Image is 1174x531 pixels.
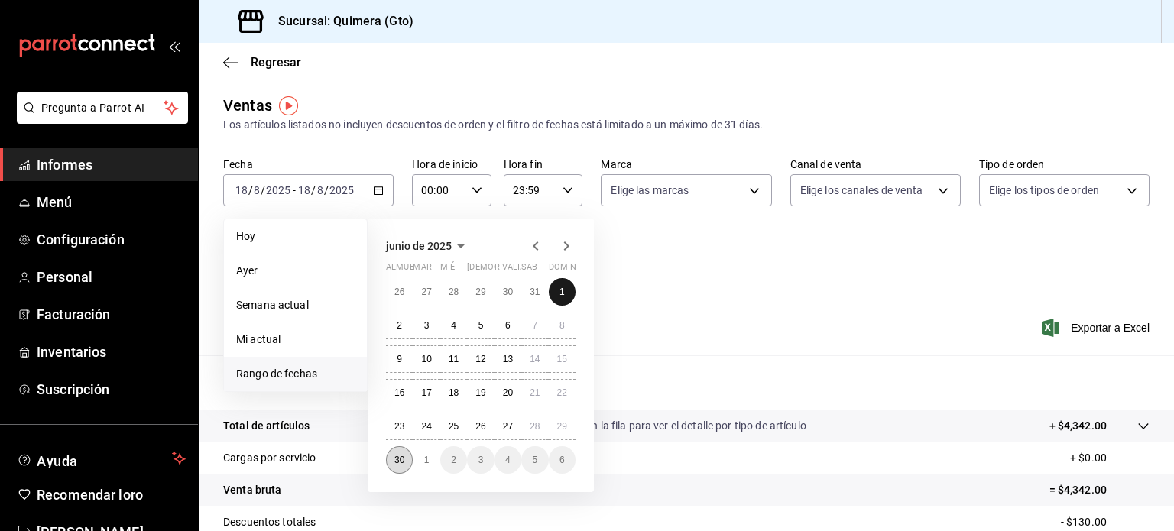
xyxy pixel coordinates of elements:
[386,312,413,339] button: 2 de junio de 2025
[475,354,485,364] font: 12
[530,354,540,364] font: 14
[530,354,540,364] abbr: 14 de junio de 2025
[223,96,272,115] font: Ventas
[279,96,298,115] button: Marcador de información sobre herramientas
[329,184,355,196] input: ----
[223,516,316,528] font: Descuentos totales
[495,278,521,306] button: 30 de mayo de 2025
[521,413,548,440] button: 28 de junio de 2025
[505,320,511,331] abbr: 6 de junio de 2025
[495,379,521,406] button: 20 de junio de 2025
[386,240,452,252] font: junio de 2025
[467,312,494,339] button: 5 de junio de 2025
[549,262,585,272] font: dominio
[223,452,316,464] font: Cargas por servicio
[505,455,511,465] font: 4
[394,287,404,297] font: 26
[449,354,459,364] font: 11
[449,387,459,398] font: 18
[440,262,455,272] font: mié
[521,262,537,272] font: sab
[386,237,470,255] button: junio de 2025
[475,387,485,398] abbr: 19 de junio de 2025
[549,413,576,440] button: 29 de junio de 2025
[800,184,923,196] font: Elige los canales de venta
[397,320,402,331] abbr: 2 de junio de 2025
[989,184,1099,196] font: Elige los tipos de orden
[235,184,248,196] input: --
[421,387,431,398] font: 17
[475,287,485,297] font: 29
[503,287,513,297] font: 30
[790,158,862,170] font: Canal de venta
[223,158,253,170] font: Fecha
[530,287,540,297] font: 31
[451,455,456,465] font: 2
[397,354,402,364] abbr: 9 de junio de 2025
[37,344,106,360] font: Inventarios
[424,455,430,465] font: 1
[394,287,404,297] abbr: 26 de mayo de 2025
[394,455,404,465] font: 30
[475,421,485,432] font: 26
[424,455,430,465] abbr: 1 de julio de 2025
[451,320,456,331] font: 4
[440,312,467,339] button: 4 de junio de 2025
[503,354,513,364] font: 13
[37,157,92,173] font: Informes
[278,14,413,28] font: Sucursal: Quimera (Gto)
[532,455,537,465] font: 5
[236,264,258,277] font: Ayer
[451,455,456,465] abbr: 2 de julio de 2025
[503,387,513,398] abbr: 20 de junio de 2025
[549,379,576,406] button: 22 de junio de 2025
[386,446,413,474] button: 30 de junio de 2025
[236,333,281,345] font: Mi actual
[557,421,567,432] font: 29
[261,184,265,196] font: /
[223,118,763,131] font: Los artículos listados no incluyen descuentos de orden y el filtro de fechas está limitado a un m...
[503,421,513,432] abbr: 27 de junio de 2025
[549,278,576,306] button: 1 de junio de 2025
[17,92,188,124] button: Pregunta a Parrot AI
[475,421,485,432] abbr: 26 de junio de 2025
[449,421,459,432] font: 25
[1070,452,1107,464] font: + $0.00
[557,354,567,364] font: 15
[1061,516,1107,528] font: - $130.00
[37,453,78,469] font: Ayuda
[559,320,565,331] font: 8
[413,413,439,440] button: 24 de junio de 2025
[451,320,456,331] abbr: 4 de junio de 2025
[559,287,565,297] font: 1
[449,387,459,398] abbr: 18 de junio de 2025
[440,379,467,406] button: 18 de junio de 2025
[386,262,431,278] abbr: lunes
[1049,484,1107,496] font: = $4,342.00
[979,158,1045,170] font: Tipo de orden
[495,262,537,278] abbr: viernes
[386,379,413,406] button: 16 de junio de 2025
[503,287,513,297] abbr: 30 de mayo de 2025
[475,287,485,297] abbr: 29 de mayo de 2025
[236,367,317,380] font: Rango de fechas
[449,421,459,432] abbr: 25 de junio de 2025
[467,278,494,306] button: 29 de mayo de 2025
[475,354,485,364] abbr: 12 de junio de 2025
[311,184,316,196] font: /
[394,421,404,432] font: 23
[11,111,188,127] a: Pregunta a Parrot AI
[413,446,439,474] button: 1 de julio de 2025
[413,345,439,373] button: 10 de junio de 2025
[505,455,511,465] abbr: 4 de julio de 2025
[532,320,537,331] font: 7
[521,379,548,406] button: 21 de junio de 2025
[467,262,557,278] abbr: jueves
[478,455,484,465] abbr: 3 de julio de 2025
[421,387,431,398] abbr: 17 de junio de 2025
[248,184,253,196] font: /
[223,419,310,432] font: Total de artículos
[549,312,576,339] button: 8 de junio de 2025
[521,262,537,278] abbr: sábado
[521,345,548,373] button: 14 de junio de 2025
